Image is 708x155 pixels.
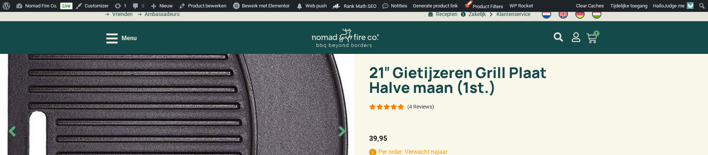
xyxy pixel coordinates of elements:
[555,7,572,21] a: Switch to Engels
[434,10,458,18] span: Recepten
[572,7,588,21] a: Switch to Duits
[60,3,72,9] a: Live
[459,10,485,18] a: grill bill zakeljk
[495,10,530,18] span: Klantenservice
[592,9,601,19] img: Hongaars
[242,3,290,9] span: Bewerk met Elementor
[369,65,560,95] h1: 21″ Gietijzeren Grill Plaat Halve maan (1st.)
[664,3,685,9] span: Judge me
[559,9,568,19] img: Engels
[110,10,133,18] span: Vrienden
[106,32,137,45] div: Open/Close Menu
[578,29,606,48] a: 1
[588,7,605,21] a: Switch to Hongaars
[135,10,179,18] a: grill bill ambassadors
[143,10,180,18] span: Ambassadeurs
[4,123,20,140] span: Previous slide
[312,29,379,48] img: Nomad Logo
[488,10,530,18] a: grill bill klantenservice
[407,104,434,110] p: (4 Reviews)
[344,3,376,9] span: Rank Math SEO
[334,123,350,140] span: Next slide
[427,10,458,18] a: BBQ recepten
[542,9,551,19] img: Nederlands
[594,30,599,36] span: 1
[554,32,563,42] a: mijn account
[467,10,486,18] span: Zakelijk
[122,34,137,43] span: Menu
[296,1,303,12] span: 
[575,9,585,19] img: Duits
[103,10,133,18] a: grill bill vrienden
[571,32,581,42] a: mijn account
[687,2,694,9] img: Avatar of Judge me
